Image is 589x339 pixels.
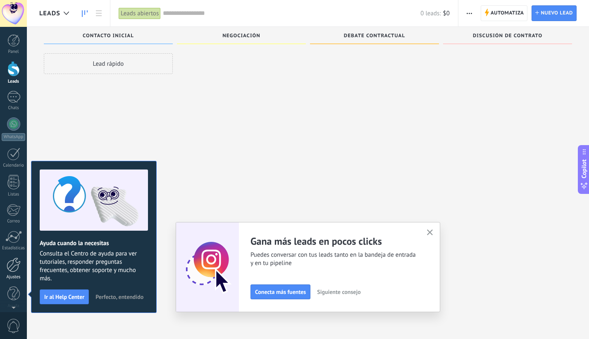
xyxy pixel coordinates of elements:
[40,289,89,304] button: Ir al Help Center
[92,5,106,21] a: Lista
[491,6,524,21] span: Automatiza
[2,192,26,197] div: Listas
[255,289,306,295] span: Conecta más fuentes
[40,239,148,247] h2: Ayuda cuando la necesitas
[2,133,25,141] div: WhatsApp
[2,163,26,168] div: Calendario
[119,7,161,19] div: Leads abiertos
[2,275,26,280] div: Ajustes
[2,79,26,84] div: Leads
[447,33,568,40] div: Discusión de contrato
[2,219,26,224] div: Correo
[2,105,26,111] div: Chats
[473,33,542,39] span: Discusión de contrato
[314,33,435,40] div: Debate contractual
[317,289,360,295] span: Siguiente consejo
[313,286,364,298] button: Siguiente consejo
[344,33,405,39] span: Debate contractual
[83,33,134,39] span: Contacto inicial
[39,10,60,17] span: Leads
[250,251,417,267] span: Puedes conversar con tus leads tanto en la bandeja de entrada y en tu pipeline
[481,5,528,21] a: Automatiza
[250,284,310,299] button: Conecta más fuentes
[443,10,450,17] span: $0
[420,10,441,17] span: 0 leads:
[580,160,588,179] span: Copilot
[463,5,475,21] button: Más
[48,33,169,40] div: Contacto inicial
[2,49,26,55] div: Panel
[532,5,577,21] a: Nuevo lead
[95,294,143,300] span: Perfecto, entendido
[78,5,92,21] a: Leads
[541,6,573,21] span: Nuevo lead
[250,235,417,248] h2: Gana más leads en pocos clicks
[181,33,302,40] div: Negociación
[2,246,26,251] div: Estadísticas
[222,33,260,39] span: Negociación
[44,294,84,300] span: Ir al Help Center
[44,53,173,74] div: Lead rápido
[40,250,148,283] span: Consulta el Centro de ayuda para ver tutoriales, responder preguntas frecuentes, obtener soporte ...
[92,291,147,303] button: Perfecto, entendido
